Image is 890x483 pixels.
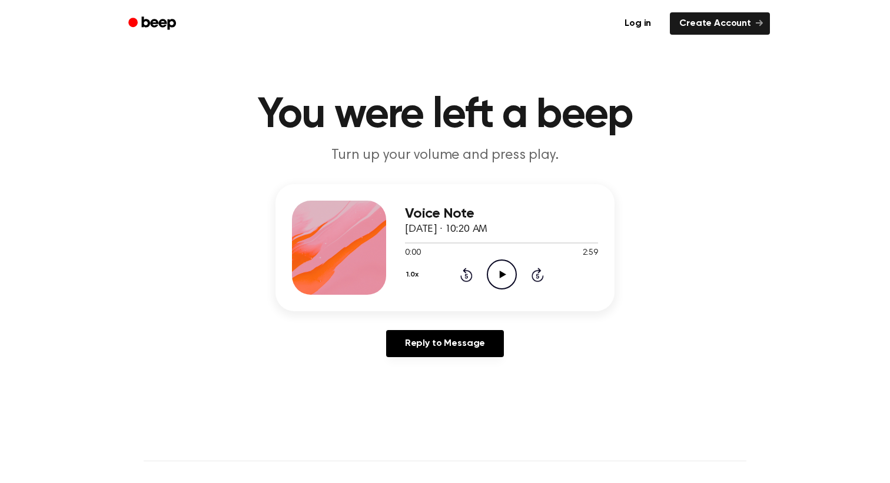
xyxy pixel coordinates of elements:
span: 2:59 [583,247,598,259]
a: Reply to Message [386,330,504,357]
a: Beep [120,12,187,35]
span: [DATE] · 10:20 AM [405,224,487,235]
button: 1.0x [405,265,423,285]
p: Turn up your volume and press play. [219,146,671,165]
a: Log in [613,10,663,37]
h1: You were left a beep [144,94,746,136]
span: 0:00 [405,247,420,259]
a: Create Account [670,12,770,35]
h3: Voice Note [405,206,598,222]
